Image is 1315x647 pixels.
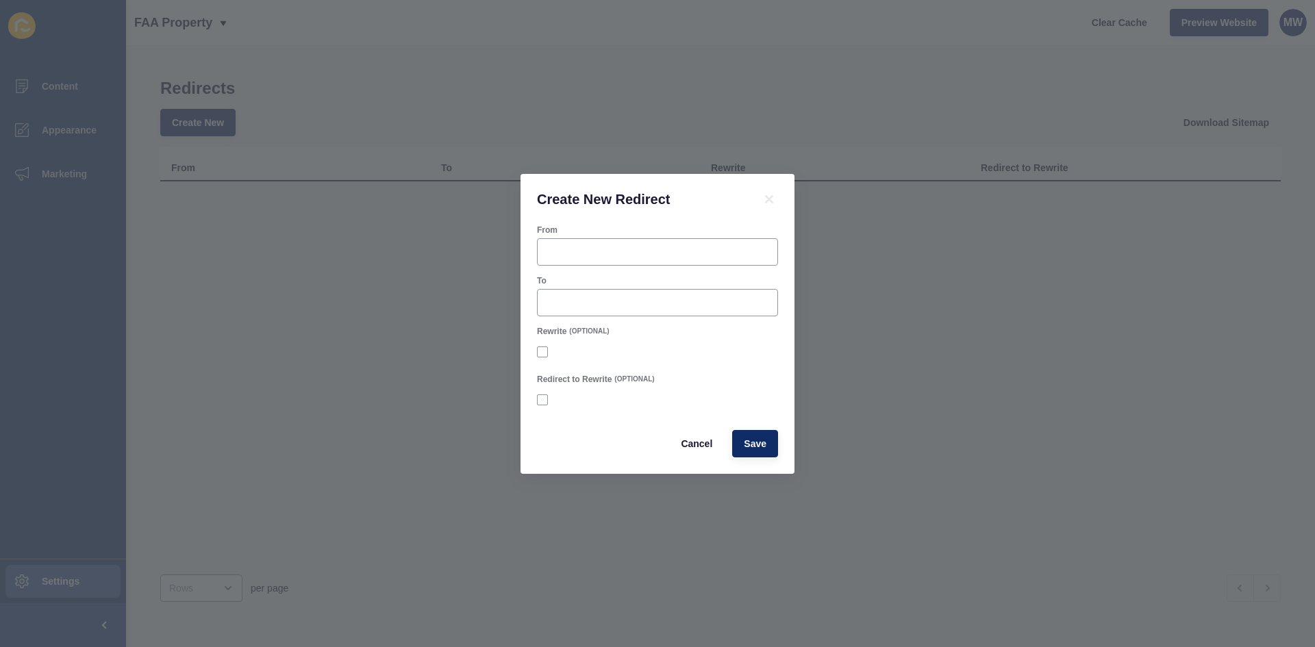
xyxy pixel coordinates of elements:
span: (OPTIONAL) [614,375,654,384]
label: Rewrite [537,326,566,337]
span: (OPTIONAL) [569,327,609,336]
button: Save [732,430,778,457]
button: Cancel [669,430,724,457]
span: Cancel [681,437,712,451]
label: From [537,225,558,236]
h1: Create New Redirect [537,190,744,208]
label: To [537,275,547,286]
label: Redirect to Rewrite [537,374,612,385]
span: Save [744,437,766,451]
